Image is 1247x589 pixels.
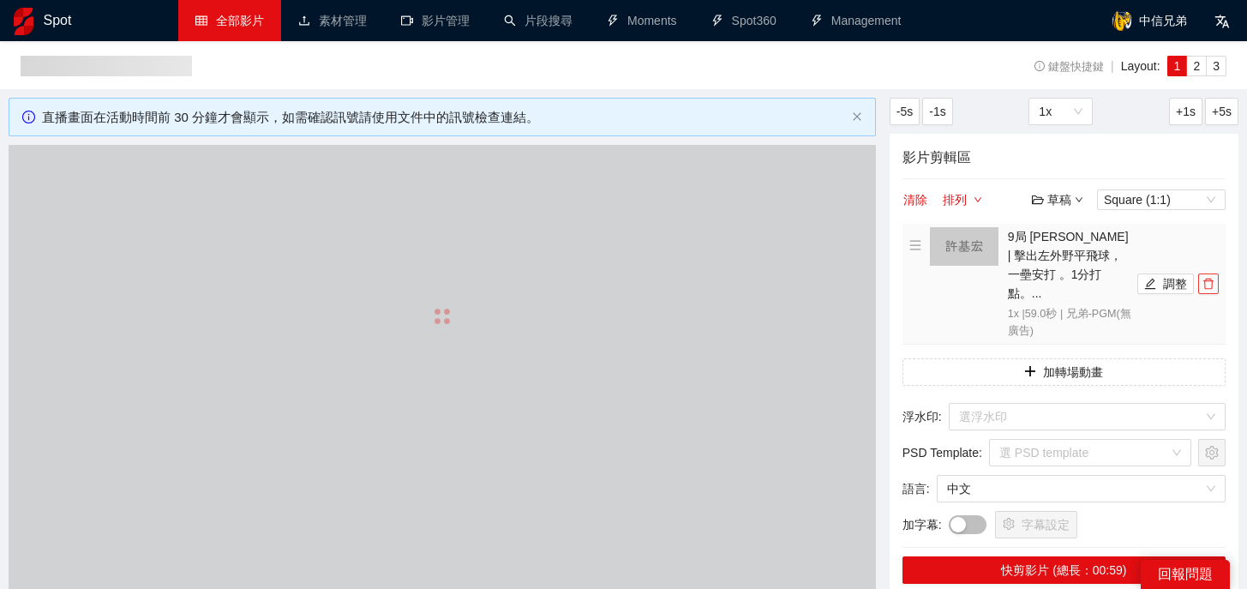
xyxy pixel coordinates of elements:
span: +1s [1176,102,1196,121]
span: close [852,111,862,122]
img: 160x90.png [930,227,998,266]
span: PSD Template : [902,443,982,462]
div: 回報問題 [1141,560,1230,589]
h4: 9局 [PERSON_NAME] | 擊出左外野平飛球，一壘安打 。1分打點。... [1008,227,1133,303]
span: 中文 [947,476,1215,502]
span: 加字幕 : [902,515,942,534]
button: 清除 [902,189,928,210]
a: video-camera影片管理 [401,14,470,27]
button: plus加轉場動畫 [902,358,1226,386]
div: 草稿 [1032,190,1083,209]
span: Layout: [1121,59,1160,73]
p: 1x | 59.0 秒 | 兄弟-PGM(無廣告) [1008,306,1133,340]
span: | [1111,59,1114,73]
span: info-circle [22,111,35,123]
span: down [974,195,982,206]
button: +1s [1169,98,1202,125]
button: +5s [1205,98,1238,125]
a: thunderboltSpot360 [711,14,776,27]
span: 浮水印 : [902,407,942,426]
span: 1 [1174,59,1181,73]
span: 3 [1213,59,1220,73]
a: thunderboltManagement [811,14,902,27]
button: setting [1198,439,1226,466]
a: thunderboltMoments [607,14,677,27]
a: search片段搜尋 [504,14,573,27]
button: 快剪影片 (總長：00:59) [902,556,1226,584]
a: table全部影片 [195,14,264,27]
span: folder-open [1032,194,1044,206]
button: setting字幕設定 [995,511,1077,538]
img: logo [14,8,33,35]
span: delete [1199,278,1218,290]
button: edit調整 [1137,273,1194,294]
img: avatar [1112,10,1132,31]
h4: 影片剪輯區 [902,147,1226,168]
button: 排列down [942,189,983,210]
span: plus [1024,365,1036,379]
span: 2 [1193,59,1200,73]
span: Square (1:1) [1104,190,1219,209]
span: edit [1144,278,1156,291]
a: upload素材管理 [298,14,367,27]
span: 語言 : [902,479,930,498]
span: +5s [1212,102,1232,121]
span: info-circle [1034,61,1046,72]
span: -5s [896,102,913,121]
button: close [852,111,862,123]
span: -1s [929,102,945,121]
div: 直播畫面在活動時間前 30 分鐘才會顯示，如需確認訊號請使用文件中的訊號檢查連結。 [42,107,845,128]
button: delete [1198,273,1219,294]
span: 1x [1039,99,1082,124]
button: -1s [922,98,952,125]
span: 鍵盤快捷鍵 [1034,61,1104,73]
span: menu [909,239,921,251]
span: down [1075,195,1083,204]
button: -5s [890,98,920,125]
